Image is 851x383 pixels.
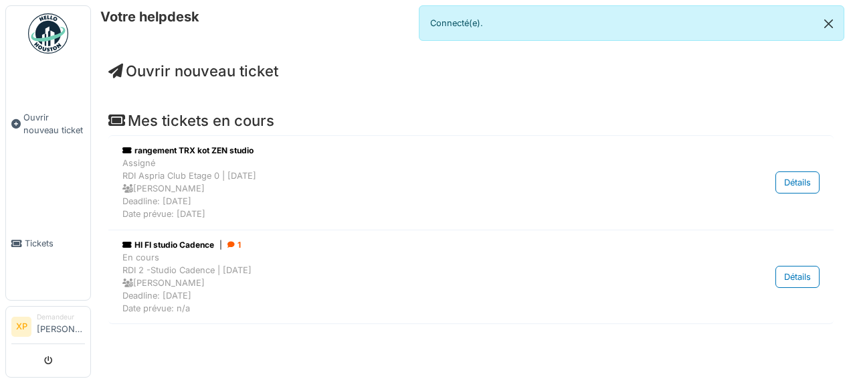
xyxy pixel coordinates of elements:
[814,6,844,42] button: Close
[775,266,820,288] div: Détails
[37,312,85,341] li: [PERSON_NAME]
[122,239,698,251] div: HI FI studio Cadence
[108,112,834,129] h4: Mes tickets en cours
[122,251,698,315] div: En cours RDI 2 -Studio Cadence | [DATE] [PERSON_NAME] Deadline: [DATE] Date prévue: n/a
[122,157,698,221] div: Assigné RDI Aspria Club Etage 0 | [DATE] [PERSON_NAME] Deadline: [DATE] Date prévue: [DATE]
[122,145,698,157] div: rangement TRX kot ZEN studio
[37,312,85,322] div: Demandeur
[6,61,90,187] a: Ouvrir nouveau ticket
[119,141,823,224] a: rangement TRX kot ZEN studio AssignéRDI Aspria Club Etage 0 | [DATE] [PERSON_NAME]Deadline: [DATE...
[419,5,844,41] div: Connecté(e).
[25,237,85,250] span: Tickets
[23,111,85,137] span: Ouvrir nouveau ticket
[6,187,90,300] a: Tickets
[108,62,278,80] a: Ouvrir nouveau ticket
[227,239,241,251] div: 1
[100,9,199,25] h6: Votre helpdesk
[11,312,85,344] a: XP Demandeur[PERSON_NAME]
[219,239,222,251] span: |
[11,317,31,337] li: XP
[28,13,68,54] img: Badge_color-CXgf-gQk.svg
[775,171,820,194] div: Détails
[119,236,823,319] a: HI FI studio Cadence| 1 En coursRDI 2 -Studio Cadence | [DATE] [PERSON_NAME]Deadline: [DATE]Date ...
